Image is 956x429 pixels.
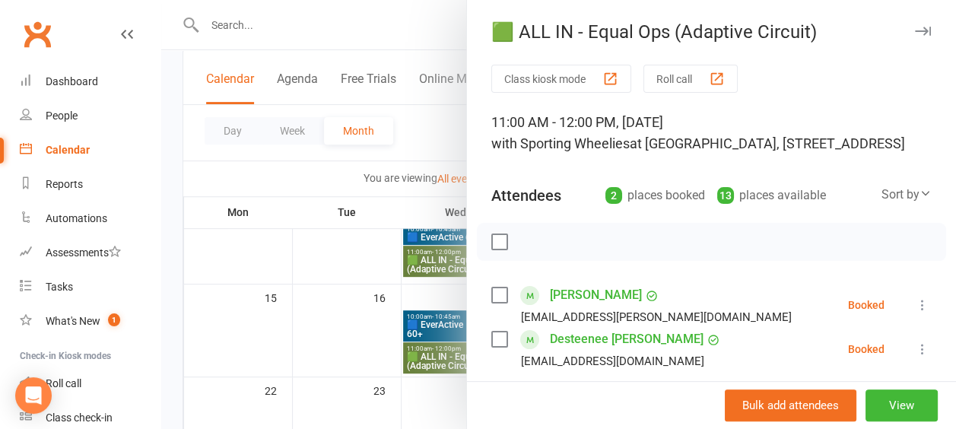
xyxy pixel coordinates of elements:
div: Tasks [46,281,73,293]
span: with Sporting Wheelies [491,135,630,151]
div: Class check-in [46,412,113,424]
div: 🟩 ALL IN - Equal Ops (Adaptive Circuit) [467,21,956,43]
a: Calendar [20,133,160,167]
a: Clubworx [18,15,56,53]
div: Attendees [491,185,561,206]
a: Dashboard [20,65,160,99]
div: places available [717,185,826,206]
div: 11:00 AM - 12:00 PM, [DATE] [491,112,932,154]
div: Booked [848,344,885,354]
div: Dashboard [46,75,98,87]
a: Roll call [20,367,160,401]
button: Bulk add attendees [725,389,856,421]
span: 1 [108,313,120,326]
div: [EMAIL_ADDRESS][PERSON_NAME][DOMAIN_NAME] [521,307,792,327]
div: Sort by [881,185,932,205]
div: Booked [848,300,885,310]
div: What's New [46,315,100,327]
a: [PERSON_NAME] [550,283,642,307]
div: places booked [605,185,705,206]
button: Roll call [643,65,738,93]
span: at [GEOGRAPHIC_DATA], [STREET_ADDRESS] [630,135,905,151]
a: Tasks [20,270,160,304]
div: People [46,110,78,122]
button: View [865,389,938,421]
a: Assessments [20,236,160,270]
div: Open Intercom Messenger [15,377,52,414]
a: Reports [20,167,160,202]
div: Automations [46,212,107,224]
div: Calendar [46,144,90,156]
div: [EMAIL_ADDRESS][DOMAIN_NAME] [521,351,704,371]
a: What's New1 [20,304,160,338]
a: Desteenee [PERSON_NAME] [550,327,704,351]
a: People [20,99,160,133]
div: Assessments [46,246,121,259]
div: Roll call [46,377,81,389]
a: Automations [20,202,160,236]
div: Reports [46,178,83,190]
div: 13 [717,187,734,204]
button: Class kiosk mode [491,65,631,93]
div: 2 [605,187,622,204]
